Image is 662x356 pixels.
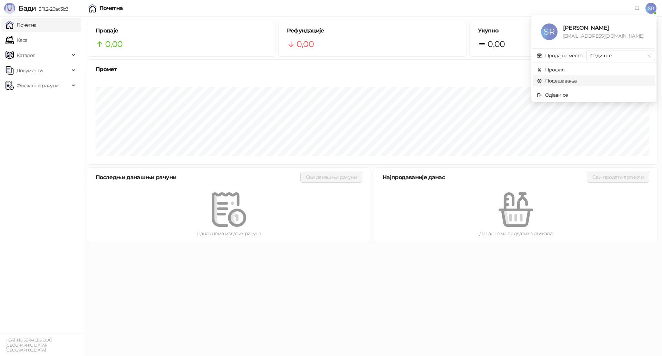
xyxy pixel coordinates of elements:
h5: Продаје [96,27,267,35]
span: Бади [19,4,36,12]
div: Профил [545,66,565,74]
div: Данас нема продатих артикала [385,230,646,237]
h5: Укупно [478,27,649,35]
div: [PERSON_NAME] [563,23,647,32]
span: Документи [17,64,43,77]
a: Почетна [6,18,37,32]
small: HEATING SERVICES DOO [GEOGRAPHIC_DATA]-[GEOGRAPHIC_DATA] [6,338,52,353]
a: Каса [6,33,27,47]
img: Logo [4,3,15,14]
span: Каталог [17,48,35,62]
span: SR [645,3,656,14]
div: Промет [96,65,649,74]
div: [EMAIL_ADDRESS][DOMAIN_NAME] [563,32,647,40]
span: Седиште [590,50,651,61]
span: 0,00 [488,38,505,51]
div: Последњи данашњи рачуни [96,173,300,182]
div: Одјави се [545,91,568,99]
span: SR [541,23,558,40]
span: 0,00 [297,38,314,51]
button: Сви данашњи рачуни [300,172,362,183]
span: 0,00 [105,38,122,51]
a: Подешавања [537,78,577,84]
h5: Рефундације [287,27,458,35]
div: Најпродаваније данас [382,173,587,182]
a: Документација [632,3,643,14]
button: Сви продати артикли [587,172,649,183]
div: Данас нема издатих рачуна [98,230,360,237]
div: Почетна [99,6,123,11]
span: 3.11.2-26ac3b3 [36,6,68,12]
span: Фискални рачуни [17,79,59,93]
div: Продајно место: [545,52,583,59]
